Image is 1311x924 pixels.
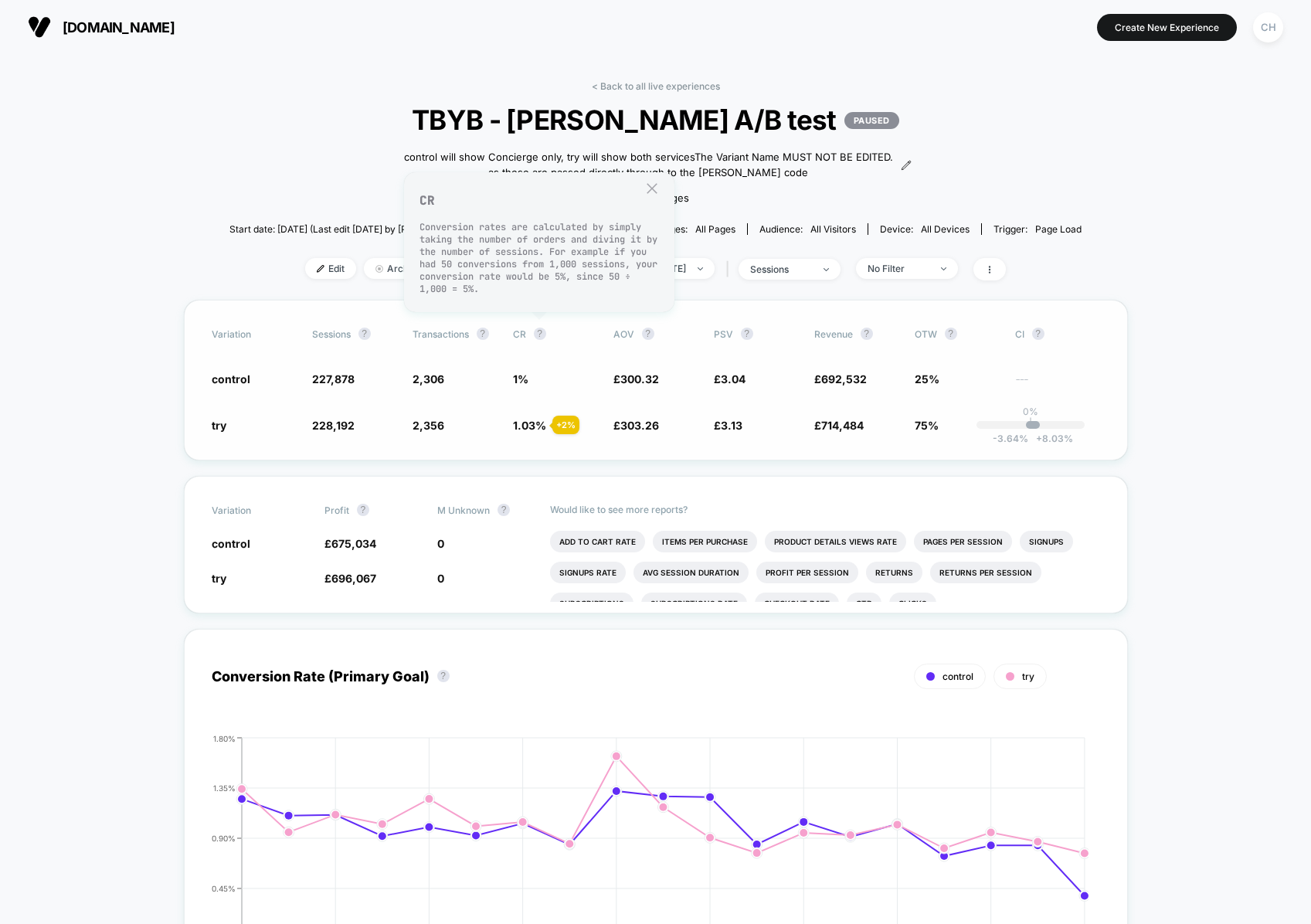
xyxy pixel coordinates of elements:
[212,572,226,585] span: try
[212,884,236,893] tspan: 0.45%
[305,258,356,279] span: Edit
[714,328,733,340] span: PSV
[765,531,906,552] li: Product Details Views Rate
[930,562,1041,583] li: Returns Per Session
[698,267,703,270] img: end
[756,562,858,583] li: Profit Per Session
[993,433,1028,444] span: -3.64 %
[272,104,1039,136] span: TBYB - [PERSON_NAME] A/B test
[714,419,742,432] span: £
[1023,406,1038,417] p: 0%
[357,504,369,516] button: ?
[847,593,881,614] li: Ctr
[419,192,659,209] p: CR
[513,328,526,340] span: CR
[814,372,867,386] span: £
[437,670,450,682] button: ?
[534,328,546,340] button: ?
[413,372,444,386] span: 2,306
[914,531,1012,552] li: Pages Per Session
[633,562,749,583] li: Avg Session Duration
[550,531,645,552] li: Add To Cart Rate
[437,504,490,516] span: M Unknown
[695,223,735,235] span: all pages
[212,537,250,550] span: control
[550,562,626,583] li: Signups Rate
[212,328,297,340] span: Variation
[437,537,444,550] span: 0
[312,328,351,340] span: Sessions
[413,328,469,340] span: Transactions
[312,372,355,386] span: 227,878
[945,328,957,340] button: ?
[213,734,236,743] tspan: 1.80%
[642,328,654,340] button: ?
[721,372,746,386] span: 3.04
[399,150,896,180] span: control will show Concierge only, try will show both servicesThe Variant Name MUST NOT BE EDITED....
[613,419,659,432] span: £
[1032,328,1044,340] button: ?
[861,328,873,340] button: ?
[915,328,1000,340] span: OTW
[993,223,1082,235] div: Trigger:
[915,419,939,432] span: 75%
[592,80,720,92] a: < Back to all live experiences
[212,504,297,516] span: Variation
[358,328,371,340] button: ?
[419,221,659,295] p: Conversion rates are calculated by simply taking the number of orders and diving it by the number...
[814,419,864,432] span: £
[824,268,829,271] img: end
[1015,328,1100,340] span: CI
[477,328,489,340] button: ?
[755,593,839,614] li: Checkout Rate
[513,419,546,432] span: 1.03 %
[324,572,376,585] span: £
[552,416,579,434] div: + 2 %
[317,265,324,273] img: edit
[63,19,175,36] span: [DOMAIN_NAME]
[868,223,981,235] span: Device:
[810,223,856,235] span: All Visitors
[1015,375,1100,386] span: ---
[921,223,970,235] span: all devices
[653,531,757,552] li: Items Per Purchase
[658,223,735,235] div: Pages:
[941,267,946,270] img: end
[1097,14,1237,41] button: Create New Experience
[722,258,739,280] span: |
[741,328,753,340] button: ?
[331,572,376,585] span: 696,067
[1029,417,1032,429] p: |
[915,372,939,386] span: 25%
[1036,433,1042,444] span: +
[814,328,853,340] span: Revenue
[1022,671,1034,682] span: try
[498,504,510,516] button: ?
[1028,433,1073,444] span: 8.03 %
[1035,223,1082,235] span: Page Load
[714,372,746,386] span: £
[375,265,383,273] img: end
[821,372,867,386] span: 692,532
[364,258,433,279] span: Archive
[1248,12,1288,43] button: CH
[23,15,179,39] button: [DOMAIN_NAME]
[844,112,899,129] p: PAUSED
[620,372,659,386] span: 300.32
[821,419,864,432] span: 714,484
[750,263,812,275] div: sessions
[613,372,659,386] span: £
[759,223,856,235] div: Audience:
[229,223,633,235] span: Start date: [DATE] (Last edit [DATE] by [PERSON_NAME][EMAIL_ADDRESS][DOMAIN_NAME])
[889,593,936,614] li: Clicks
[212,372,250,386] span: control
[312,419,355,432] span: 228,192
[212,419,226,432] span: try
[721,419,742,432] span: 3.13
[513,372,528,386] span: 1 %
[613,328,634,340] span: AOV
[28,15,51,39] img: Visually logo
[212,834,236,843] tspan: 0.90%
[324,504,349,516] span: Profit
[942,671,973,682] span: control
